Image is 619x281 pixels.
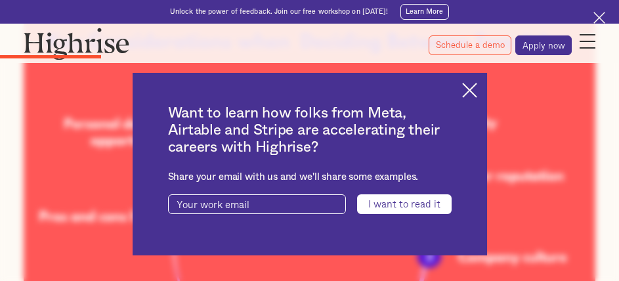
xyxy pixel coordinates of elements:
a: Schedule a demo [429,35,511,55]
input: I want to read it [357,194,452,214]
a: Learn More [400,4,450,20]
a: Apply now [515,35,572,55]
img: Cross icon [593,12,605,24]
div: Unlock the power of feedback. Join our free workshop on [DATE]! [170,7,389,16]
form: current-ascender-blog-article-modal-form [168,194,452,214]
input: Your work email [168,194,346,214]
h2: Want to learn how folks from Meta, Airtable and Stripe are accelerating their careers with Highrise? [168,104,452,156]
img: Highrise logo [24,28,129,60]
div: Share your email with us and we'll share some examples. [168,171,452,183]
img: Cross icon [462,83,477,98]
